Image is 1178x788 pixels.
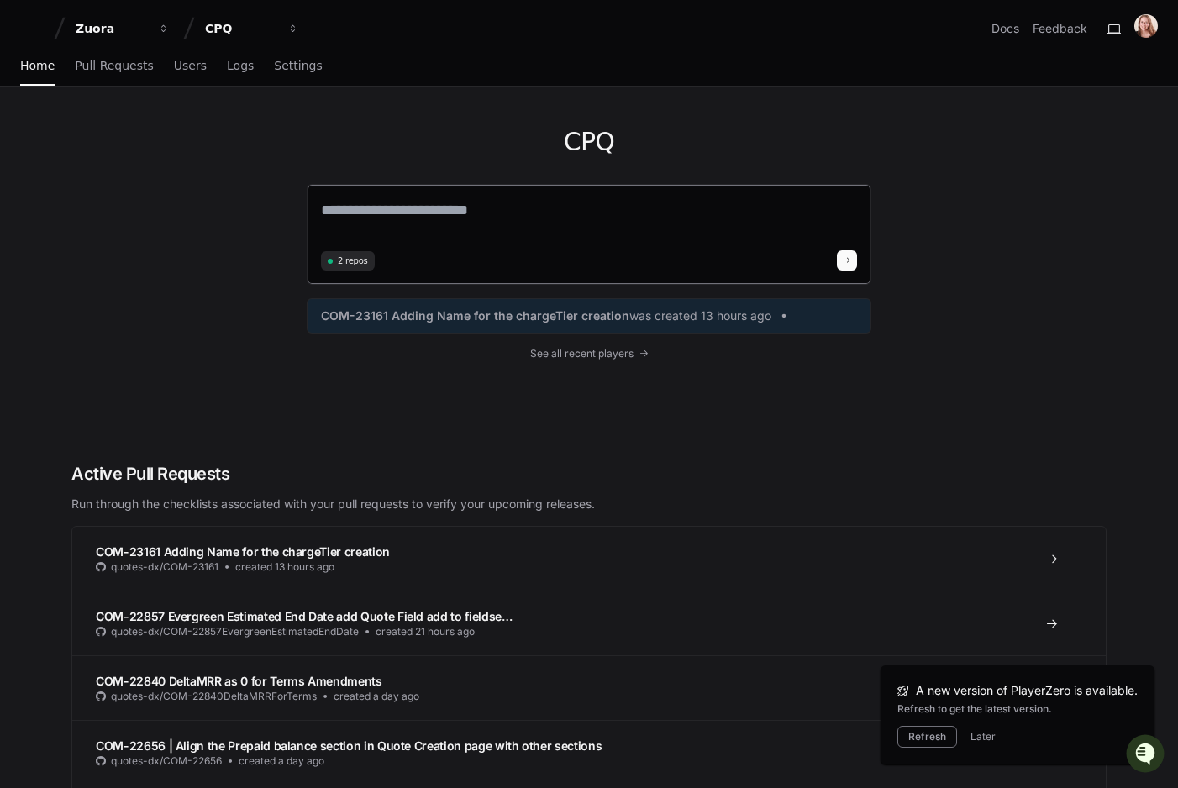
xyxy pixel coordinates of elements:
[75,47,153,86] a: Pull Requests
[72,720,1106,785] a: COM-22656 | Align the Prepaid balance section in Quote Creation page with other sectionsquotes-dx...
[376,625,475,638] span: created 21 hours ago
[239,754,324,768] span: created a day ago
[334,690,419,703] span: created a day ago
[274,60,322,71] span: Settings
[897,726,957,748] button: Refresh
[1124,733,1170,778] iframe: Open customer support
[20,47,55,86] a: Home
[307,347,871,360] a: See all recent players
[174,47,207,86] a: Users
[96,544,390,559] span: COM-23161 Adding Name for the chargeTier creation
[96,738,602,753] span: COM-22656 | Align the Prepaid balance section in Quote Creation page with other sections
[1033,20,1087,37] button: Feedback
[118,176,203,189] a: Powered byPylon
[970,730,996,743] button: Later
[530,347,634,360] span: See all recent players
[321,307,857,324] a: COM-23161 Adding Name for the chargeTier creationwas created 13 hours ago
[96,609,513,623] span: COM-22857 Evergreen Estimated End Date add Quote Field add to fieldse…
[227,60,254,71] span: Logs
[111,560,218,574] span: quotes-dx/COM-23161
[111,690,317,703] span: quotes-dx/COM-22840DeltaMRRForTerms
[57,142,213,155] div: We're available if you need us!
[57,125,276,142] div: Start new chat
[71,462,1107,486] h2: Active Pull Requests
[20,60,55,71] span: Home
[274,47,322,86] a: Settings
[321,307,629,324] span: COM-23161 Adding Name for the chargeTier creation
[916,682,1138,699] span: A new version of PlayerZero is available.
[174,60,207,71] span: Users
[286,130,306,150] button: Start new chat
[227,47,254,86] a: Logs
[307,127,871,157] h1: CPQ
[71,496,1107,512] p: Run through the checklists associated with your pull requests to verify your upcoming releases.
[76,20,148,37] div: Zuora
[75,60,153,71] span: Pull Requests
[205,20,277,37] div: CPQ
[72,527,1106,591] a: COM-23161 Adding Name for the chargeTier creationquotes-dx/COM-23161created 13 hours ago
[72,655,1106,720] a: COM-22840 DeltaMRR as 0 for Terms Amendmentsquotes-dx/COM-22840DeltaMRRForTermscreated a day ago
[17,67,306,94] div: Welcome
[111,625,359,638] span: quotes-dx/COM-22857EvergreenEstimatedEndDate
[17,125,47,155] img: 1756235613930-3d25f9e4-fa56-45dd-b3ad-e072dfbd1548
[198,13,306,44] button: CPQ
[991,20,1019,37] a: Docs
[96,674,382,688] span: COM-22840 DeltaMRR as 0 for Terms Amendments
[167,176,203,189] span: Pylon
[897,702,1138,716] div: Refresh to get the latest version.
[111,754,222,768] span: quotes-dx/COM-22656
[72,591,1106,655] a: COM-22857 Evergreen Estimated End Date add Quote Field add to fieldse…quotes-dx/COM-22857Evergree...
[17,17,50,50] img: PlayerZero
[1134,14,1158,38] img: ACg8ocIU-Sb2BxnMcntMXmziFCr-7X-gNNbgA1qH7xs1u4x9U1zCTVyX=s96-c
[235,560,334,574] span: created 13 hours ago
[629,307,771,324] span: was created 13 hours ago
[69,13,176,44] button: Zuora
[338,255,368,267] span: 2 repos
